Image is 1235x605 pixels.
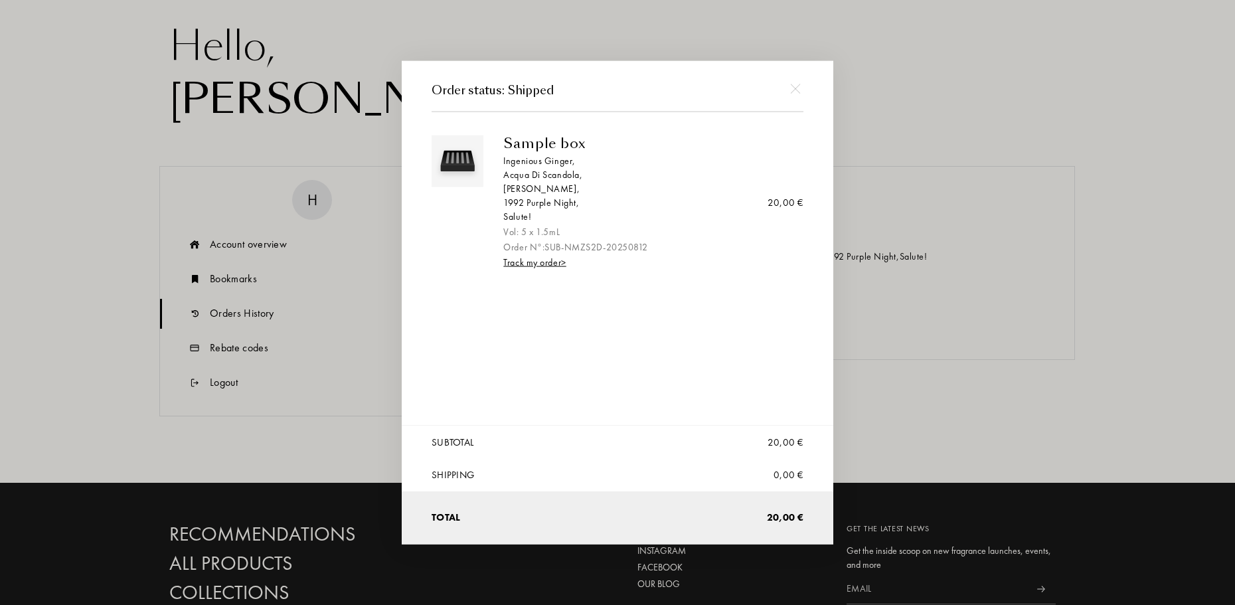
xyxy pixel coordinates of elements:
[503,240,793,254] div: Order N°: SUB-NMZS2D-20250812
[432,468,474,482] div: Shipping
[790,84,800,94] img: cross.svg
[768,435,803,449] div: 20,00 €
[774,468,803,482] div: 0,00 €
[768,195,803,211] div: 20,00 €
[503,168,793,182] div: Acqua di Scandola ,
[503,196,793,210] div: 1992 Purple Night ,
[432,82,803,99] div: Order status: Shipped
[432,435,473,449] div: Subtotal
[503,210,793,224] div: Salute!
[435,139,480,184] img: sample box sommelier du parfum
[503,256,566,268] a: Track my order>
[503,135,793,151] div: Sample box
[503,154,793,168] div: Ingenious Ginger ,
[503,182,793,196] div: [PERSON_NAME] ,
[432,510,461,526] div: Total
[767,510,803,526] div: 20,00 €
[503,225,793,239] div: Vol: 5 x 1.5mL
